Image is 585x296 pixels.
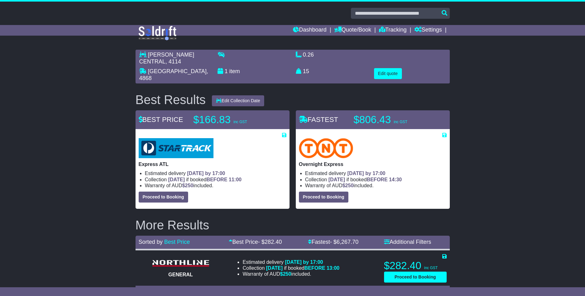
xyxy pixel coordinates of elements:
[243,259,339,265] li: Estimated delivery
[304,265,325,271] span: BEFORE
[229,177,242,182] span: 11:00
[299,192,348,203] button: Proceed to Booking
[305,177,447,183] li: Collection
[182,183,193,188] span: $
[168,272,193,277] span: GENERAL
[328,177,345,182] span: [DATE]
[145,170,286,176] li: Estimated delivery
[379,25,407,36] a: Tracking
[148,68,207,74] span: [GEOGRAPHIC_DATA]
[330,239,358,245] span: - $
[166,58,181,65] span: , 4114
[168,177,185,182] span: [DATE]
[139,192,188,203] button: Proceed to Booking
[299,161,447,167] p: Overnight Express
[280,271,291,277] span: $
[293,25,326,36] a: Dashboard
[225,68,228,74] span: 1
[243,265,339,271] li: Collection
[299,138,353,158] img: TNT Domestic: Overnight Express
[132,93,209,107] div: Best Results
[374,68,402,79] button: Edit quote
[334,25,371,36] a: Quote/Book
[303,52,314,58] span: 0.26
[136,218,450,232] h2: More Results
[168,177,241,182] span: if booked
[139,68,208,81] span: , 4868
[384,239,431,245] a: Additional Filters
[283,271,291,277] span: 250
[328,177,402,182] span: if booked
[149,258,212,268] img: Northline Distribution: GENERAL
[139,116,183,123] span: BEST PRICE
[424,266,438,270] span: inc GST
[305,183,447,188] li: Warranty of AUD included.
[414,25,442,36] a: Settings
[342,183,354,188] span: $
[164,239,190,245] a: Best Price
[345,183,354,188] span: 250
[139,52,194,65] span: [PERSON_NAME] CENTRAL
[139,138,213,158] img: StarTrack: Express ATL
[384,259,447,272] p: $282.40
[266,265,339,271] span: if booked
[229,68,240,74] span: item
[308,239,358,245] a: Fastest- $6,267.70
[187,171,225,176] span: [DATE] by 17:00
[193,113,272,126] p: $166.83
[389,177,402,182] span: 14:30
[305,170,447,176] li: Estimated delivery
[299,116,338,123] span: FASTEST
[145,177,286,183] li: Collection
[258,239,282,245] span: - $
[266,265,283,271] span: [DATE]
[354,113,432,126] p: $806.43
[367,177,388,182] span: BEFORE
[394,120,407,124] span: inc GST
[212,95,264,106] button: Edit Collection Date
[243,271,339,277] li: Warranty of AUD included.
[264,239,282,245] span: 282.40
[139,239,163,245] span: Sorted by
[229,239,282,245] a: Best Price- $282.40
[303,68,309,74] span: 15
[285,259,323,265] span: [DATE] by 17:00
[336,239,358,245] span: 6,267.70
[384,272,447,283] button: Proceed to Booking
[145,183,286,188] li: Warranty of AUD included.
[207,177,228,182] span: BEFORE
[327,265,340,271] span: 13:00
[139,161,286,167] p: Express ATL
[185,183,193,188] span: 250
[347,171,386,176] span: [DATE] by 17:00
[233,120,247,124] span: inc GST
